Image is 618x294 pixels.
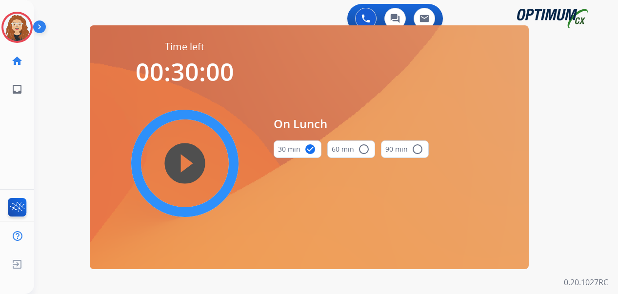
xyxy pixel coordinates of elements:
[274,115,429,133] span: On Lunch
[358,143,370,155] mat-icon: radio_button_unchecked
[327,140,375,158] button: 60 min
[165,40,204,54] span: Time left
[3,14,31,41] img: avatar
[179,157,191,169] mat-icon: play_circle_filled
[274,140,321,158] button: 30 min
[304,143,316,155] mat-icon: check_circle
[412,143,423,155] mat-icon: radio_button_unchecked
[11,55,23,67] mat-icon: home
[564,276,608,288] p: 0.20.1027RC
[381,140,429,158] button: 90 min
[11,83,23,95] mat-icon: inbox
[136,55,234,88] span: 00:30:00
